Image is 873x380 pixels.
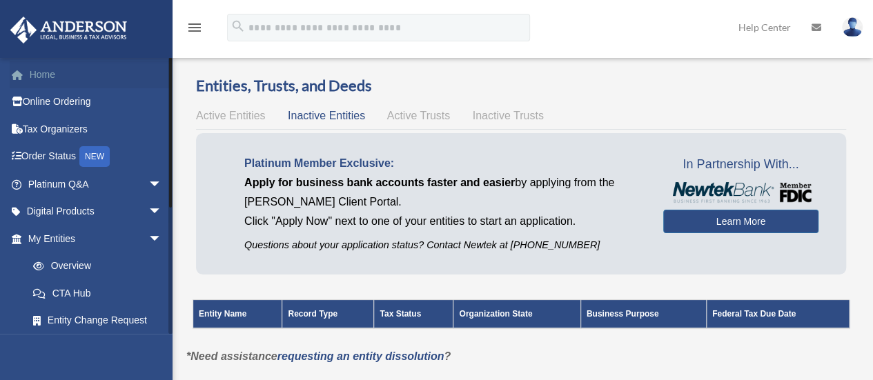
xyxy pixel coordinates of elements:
[244,154,643,173] p: Platinum Member Exclusive:
[842,17,863,37] img: User Pic
[387,110,451,121] span: Active Trusts
[10,115,183,143] a: Tax Organizers
[244,173,643,212] p: by applying from the [PERSON_NAME] Client Portal.
[707,300,850,329] th: Federal Tax Due Date
[277,350,444,362] a: requesting an entity dissolution
[148,198,176,226] span: arrow_drop_down
[186,350,451,362] em: *Need assistance ?
[6,17,131,43] img: Anderson Advisors Platinum Portal
[244,212,643,231] p: Click "Apply Now" next to one of your entities to start an application.
[10,61,183,88] a: Home
[473,110,544,121] span: Inactive Trusts
[288,110,365,121] span: Inactive Entities
[19,279,176,307] a: CTA Hub
[230,19,246,34] i: search
[196,110,265,121] span: Active Entities
[186,19,203,36] i: menu
[670,182,812,203] img: NewtekBankLogoSM.png
[663,210,818,233] a: Learn More
[282,300,374,329] th: Record Type
[10,225,176,252] a: My Entitiesarrow_drop_down
[374,300,453,329] th: Tax Status
[79,146,110,167] div: NEW
[244,237,643,254] p: Questions about your application status? Contact Newtek at [PHONE_NUMBER]
[10,88,183,116] a: Online Ordering
[148,225,176,253] span: arrow_drop_down
[10,170,183,198] a: Platinum Q&Aarrow_drop_down
[244,177,515,188] span: Apply for business bank accounts faster and easier
[19,307,176,334] a: Entity Change Request
[453,300,580,329] th: Organization State
[19,252,169,280] a: Overview
[10,143,183,171] a: Order StatusNEW
[10,198,183,226] a: Digital Productsarrow_drop_down
[196,75,846,97] h3: Entities, Trusts, and Deeds
[193,300,282,329] th: Entity Name
[148,170,176,199] span: arrow_drop_down
[186,24,203,36] a: menu
[663,154,818,176] span: In Partnership With...
[580,300,706,329] th: Business Purpose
